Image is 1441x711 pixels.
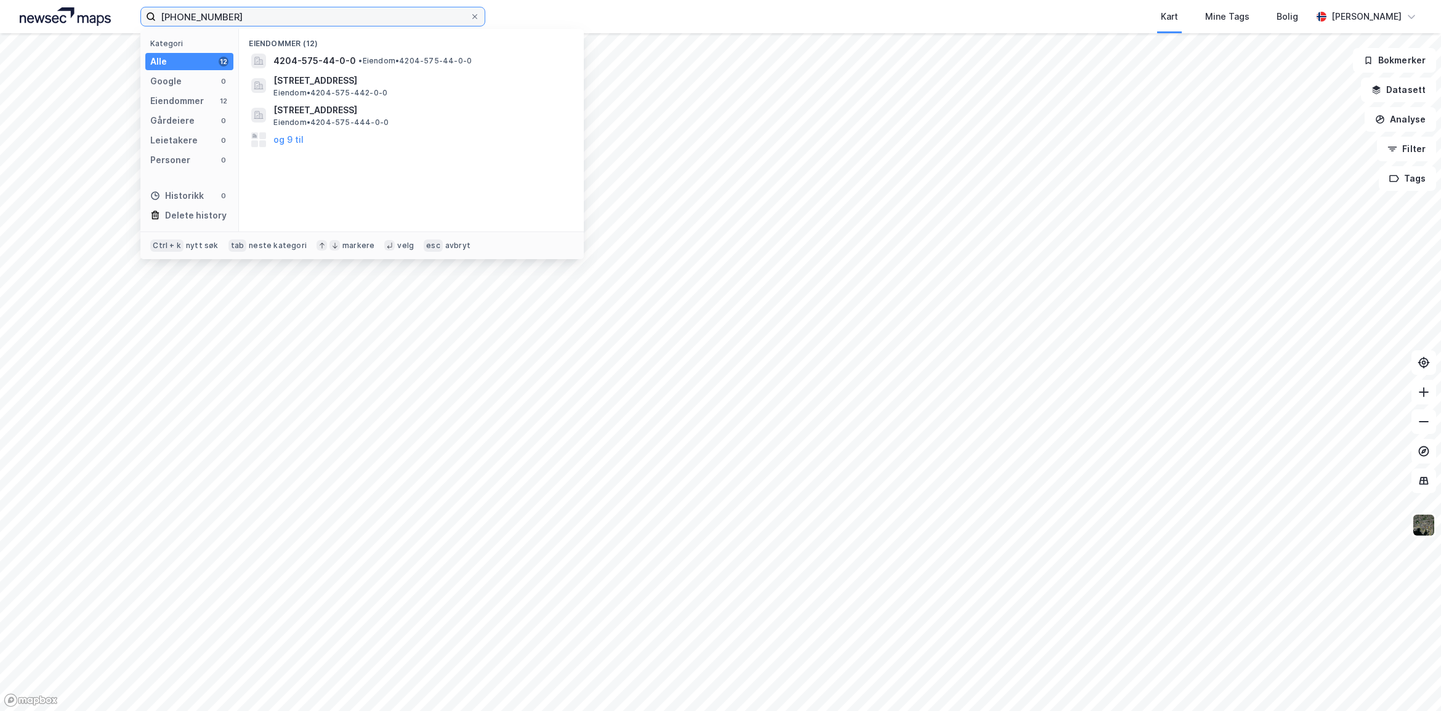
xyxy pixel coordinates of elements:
div: avbryt [445,241,470,251]
span: Eiendom • 4204-575-44-0-0 [358,56,472,66]
div: 0 [219,116,228,126]
div: velg [397,241,414,251]
div: 0 [219,155,228,165]
img: logo.a4113a55bc3d86da70a041830d287a7e.svg [20,7,111,26]
div: markere [342,241,374,251]
div: esc [424,239,443,252]
img: 9k= [1412,513,1435,537]
div: [PERSON_NAME] [1331,9,1402,24]
div: Bolig [1277,9,1298,24]
button: Bokmerker [1353,48,1436,73]
iframe: Chat Widget [1379,652,1441,711]
div: Kategori [150,39,233,48]
div: 12 [219,96,228,106]
div: neste kategori [249,241,307,251]
div: Leietakere [150,133,198,148]
div: Kart [1161,9,1178,24]
span: Eiendom • 4204-575-442-0-0 [273,88,387,98]
div: Mine Tags [1205,9,1249,24]
a: Mapbox homepage [4,693,58,707]
span: [STREET_ADDRESS] [273,73,569,88]
div: tab [228,239,247,252]
button: Analyse [1365,107,1436,132]
div: Personer [150,153,190,167]
input: Søk på adresse, matrikkel, gårdeiere, leietakere eller personer [156,7,470,26]
button: Filter [1377,137,1436,161]
span: • [358,56,362,65]
div: Gårdeiere [150,113,195,128]
div: 0 [219,76,228,86]
div: Eiendommer (12) [239,29,584,51]
div: Kontrollprogram for chat [1379,652,1441,711]
span: [STREET_ADDRESS] [273,103,569,118]
div: Eiendommer [150,94,204,108]
button: Tags [1379,166,1436,191]
div: 12 [219,57,228,66]
div: nytt søk [186,241,219,251]
div: Historikk [150,188,204,203]
button: Datasett [1361,78,1436,102]
div: 0 [219,135,228,145]
div: 0 [219,191,228,201]
div: Google [150,74,182,89]
div: Delete history [165,208,227,223]
span: 4204-575-44-0-0 [273,54,356,68]
div: Alle [150,54,167,69]
div: Ctrl + k [150,239,184,252]
span: Eiendom • 4204-575-444-0-0 [273,118,389,127]
button: og 9 til [273,132,304,147]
